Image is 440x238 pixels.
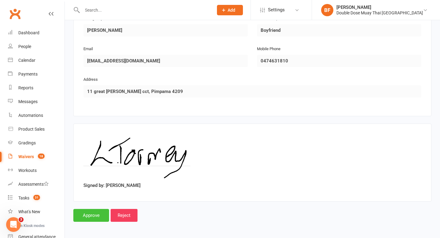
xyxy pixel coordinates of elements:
[7,6,23,21] a: Clubworx
[8,81,64,95] a: Reports
[8,122,64,136] a: Product Sales
[8,67,64,81] a: Payments
[8,136,64,150] a: Gradings
[18,58,35,63] div: Calendar
[18,209,40,214] div: What's New
[8,177,64,191] a: Assessments
[8,191,64,205] a: Tasks 31
[18,168,37,173] div: Workouts
[18,195,29,200] div: Tasks
[217,5,243,15] button: Add
[18,72,38,76] div: Payments
[83,76,98,83] label: Address
[18,85,33,90] div: Reports
[8,205,64,219] a: What's New
[228,8,235,13] span: Add
[83,134,190,180] img: image1760133225.png
[18,113,43,118] div: Automations
[19,217,24,222] span: 3
[8,26,64,40] a: Dashboard
[18,140,36,145] div: Gradings
[8,40,64,54] a: People
[18,154,34,159] div: Waivers
[18,44,31,49] div: People
[257,46,280,52] label: Mobile Phone
[8,54,64,67] a: Calendar
[268,3,285,17] span: Settings
[18,99,38,104] div: Messages
[8,109,64,122] a: Automations
[73,209,109,222] input: Approve
[336,10,423,16] div: Double Dose Muay Thai [GEOGRAPHIC_DATA]
[80,6,209,14] input: Search...
[8,164,64,177] a: Workouts
[33,195,40,200] span: 31
[8,150,64,164] a: Waivers 18
[18,182,49,187] div: Assessments
[38,154,45,159] span: 18
[336,5,423,10] div: [PERSON_NAME]
[18,30,39,35] div: Dashboard
[83,182,141,189] label: Signed by: [PERSON_NAME]
[6,217,21,232] iframe: Intercom live chat
[321,4,333,16] div: BF
[111,209,137,222] input: Reject
[83,46,93,52] label: Email
[18,127,45,132] div: Product Sales
[8,95,64,109] a: Messages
